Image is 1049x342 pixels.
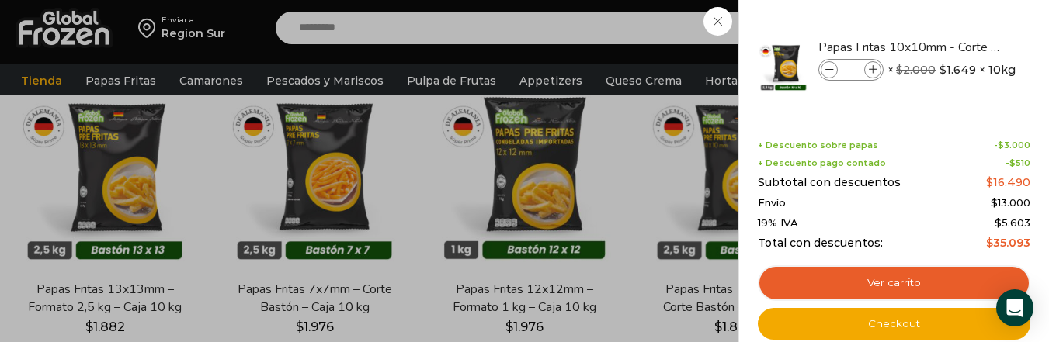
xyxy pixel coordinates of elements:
a: Papas Fritas 10x10mm - Corte Bastón - Caja 10 kg [818,39,1003,56]
span: $ [995,216,1002,229]
bdi: 35.093 [986,236,1030,250]
bdi: 13.000 [991,196,1030,209]
bdi: 1.649 [940,62,976,78]
span: + Descuento pago contado [758,158,886,168]
div: Open Intercom Messenger [996,289,1033,326]
span: $ [940,62,947,78]
span: $ [1009,157,1016,168]
span: 5.603 [995,216,1030,229]
span: $ [991,196,998,209]
a: Ver carrito [758,265,1030,301]
span: $ [896,63,903,77]
bdi: 16.490 [986,175,1030,189]
span: 19% IVA [758,217,798,230]
bdi: 510 [1009,157,1030,168]
span: Total con descuentos: [758,237,883,250]
span: Subtotal con descuentos [758,176,901,189]
span: $ [986,236,993,250]
span: × × 10kg [887,59,1016,81]
span: $ [998,140,1004,150]
bdi: 2.000 [896,63,936,77]
span: - [994,140,1030,150]
span: $ [986,175,993,189]
span: - [1006,158,1030,168]
span: Envío [758,197,786,209]
input: Product quantity [839,61,863,78]
a: Checkout [758,308,1030,340]
span: + Descuento sobre papas [758,140,878,150]
bdi: 3.000 [998,140,1030,150]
